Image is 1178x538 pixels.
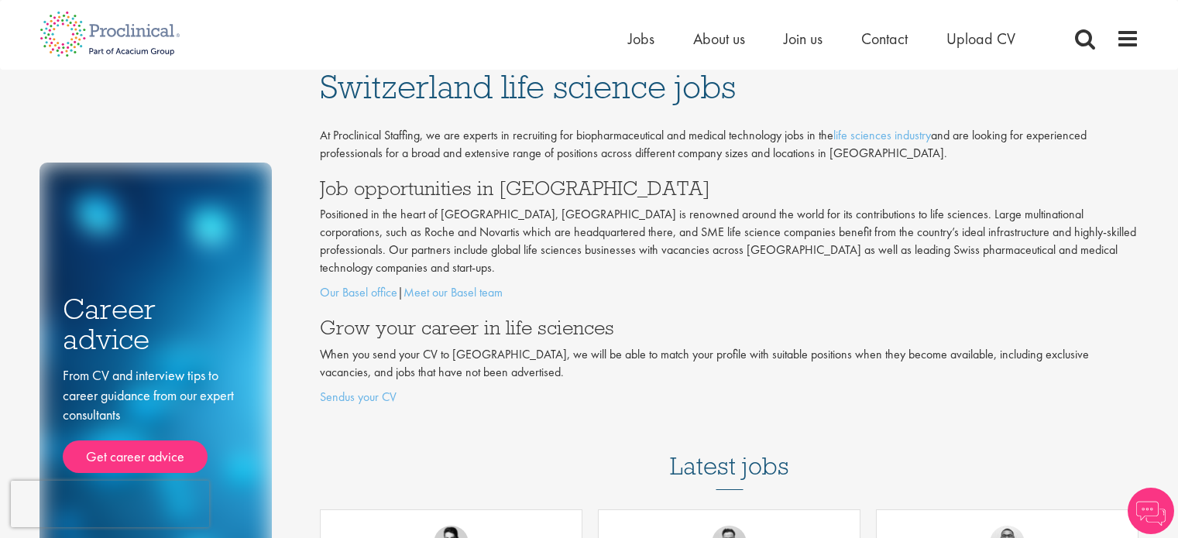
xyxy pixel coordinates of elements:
[320,346,1139,382] p: When you send your CV to [GEOGRAPHIC_DATA], we will be able to match your profile with suitable p...
[833,127,931,143] a: life sciences industry
[320,178,1139,198] h3: Job opportunities in [GEOGRAPHIC_DATA]
[404,284,503,300] a: Meet our Basel team
[11,481,209,527] iframe: reCAPTCHA
[861,29,908,49] a: Contact
[63,365,249,473] div: From CV and interview tips to career guidance from our expert consultants
[784,29,823,49] a: Join us
[693,29,745,49] a: About us
[320,284,397,300] a: Our Basel office
[63,440,208,473] a: Get career advice
[320,66,736,108] span: Switzerland life science jobs
[628,29,654,49] a: Jobs
[320,284,1139,302] p: |
[946,29,1015,49] a: Upload CV
[1128,488,1174,534] img: Chatbot
[320,127,1139,163] p: At Proclinical Staffing, we are experts in recruiting for biopharmaceutical and medical technolog...
[320,389,397,405] a: Sendus your CV
[320,206,1139,276] p: Positioned in the heart of [GEOGRAPHIC_DATA], [GEOGRAPHIC_DATA] is renowned around the world for ...
[63,294,249,354] h3: Career advice
[320,317,1139,338] h3: Grow your career in life sciences
[670,414,789,490] h3: Latest jobs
